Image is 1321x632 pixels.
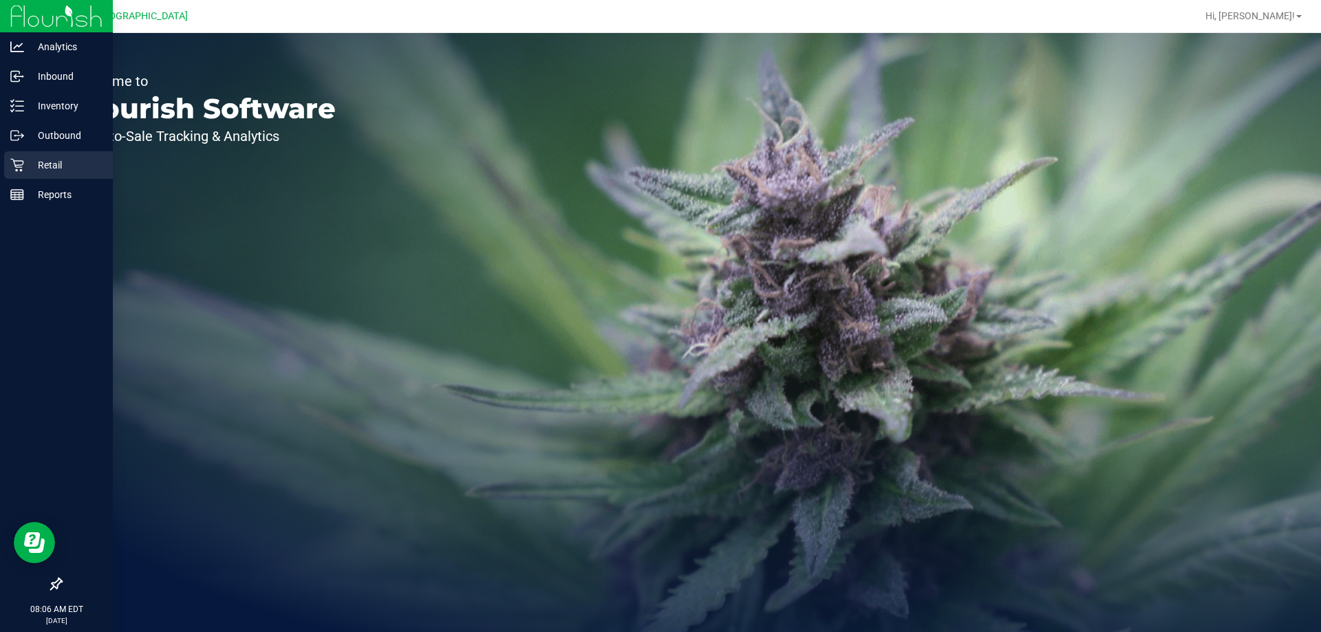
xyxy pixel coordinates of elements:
[6,603,107,615] p: 08:06 AM EDT
[74,74,336,88] p: Welcome to
[24,127,107,144] p: Outbound
[10,99,24,113] inline-svg: Inventory
[74,129,336,143] p: Seed-to-Sale Tracking & Analytics
[24,68,107,85] p: Inbound
[6,615,107,626] p: [DATE]
[10,158,24,172] inline-svg: Retail
[14,522,55,563] iframe: Resource center
[10,69,24,83] inline-svg: Inbound
[74,95,336,122] p: Flourish Software
[10,40,24,54] inline-svg: Analytics
[24,157,107,173] p: Retail
[1205,10,1295,21] span: Hi, [PERSON_NAME]!
[10,129,24,142] inline-svg: Outbound
[24,98,107,114] p: Inventory
[94,10,188,22] span: [GEOGRAPHIC_DATA]
[24,186,107,203] p: Reports
[24,39,107,55] p: Analytics
[10,188,24,201] inline-svg: Reports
